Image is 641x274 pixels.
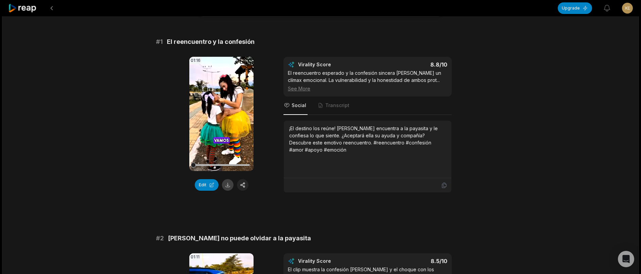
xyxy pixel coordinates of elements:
[618,251,634,267] div: Open Intercom Messenger
[558,2,592,14] button: Upgrade
[288,69,447,92] div: El reencuentro esperado y la confesión sincera [PERSON_NAME] un clímax emocional. La vulnerabilid...
[168,234,311,243] span: [PERSON_NAME] no puede olvidar a la payasita
[375,61,448,68] div: 8.8 /10
[156,37,163,47] span: # 1
[288,85,447,92] div: See More
[289,125,446,153] div: ¡El destino los reúne! [PERSON_NAME] encuentra a la payasita y le confiesa lo que siente. ¿Acepta...
[189,57,254,171] video: Your browser does not support mp4 format.
[298,61,371,68] div: Virality Score
[298,258,371,264] div: Virality Score
[325,102,349,109] span: Transcript
[292,102,306,109] span: Social
[156,234,164,243] span: # 2
[167,37,255,47] span: El reencuentro y la confesión
[375,258,448,264] div: 8.5 /10
[283,97,452,115] nav: Tabs
[195,179,219,191] button: Edit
